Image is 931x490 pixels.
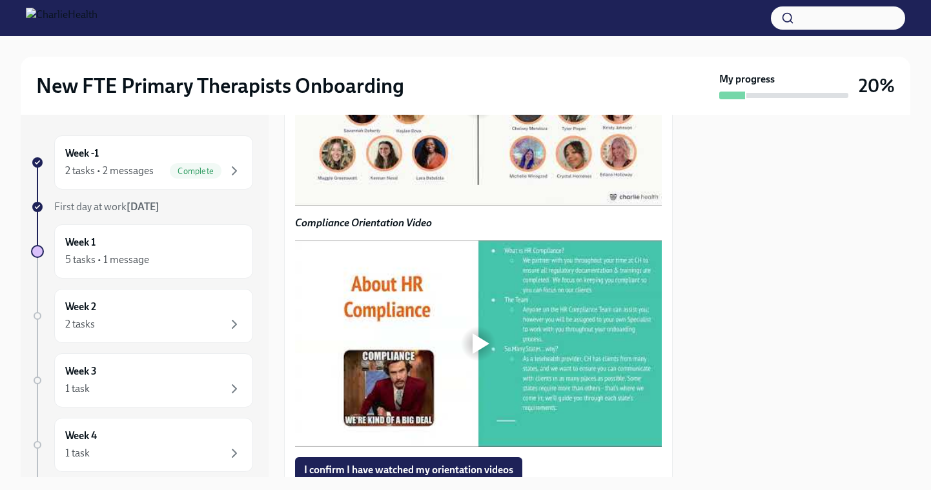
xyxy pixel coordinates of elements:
h6: Week 3 [65,364,97,378]
a: Week 15 tasks • 1 message [31,224,253,279]
span: Complete [170,166,221,176]
span: I confirm I have watched my orientation videos [304,464,513,476]
div: 5 tasks • 1 message [65,253,149,267]
a: First day at work[DATE] [31,200,253,214]
h6: Week 4 [65,429,97,443]
strong: [DATE] [127,201,159,213]
a: Week 31 task [31,353,253,407]
div: 1 task [65,382,90,396]
div: 2 tasks [65,317,95,331]
h3: 20% [859,74,895,97]
h6: Week -1 [65,146,99,161]
button: I confirm I have watched my orientation videos [295,457,522,483]
strong: My progress [719,72,775,86]
div: 1 task [65,446,90,460]
h6: Week 2 [65,300,96,314]
strong: Compliance Orientation Video [295,217,432,229]
span: First day at work [54,201,159,213]
a: Week -12 tasks • 2 messagesComplete [31,135,253,190]
a: Week 41 task [31,418,253,472]
a: Week 22 tasks [31,289,253,343]
h6: Week 1 [65,235,96,250]
img: CharlieHealth [26,8,97,28]
div: 2 tasks • 2 messages [65,164,154,178]
h2: New FTE Primary Therapists Onboarding [36,73,404,99]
